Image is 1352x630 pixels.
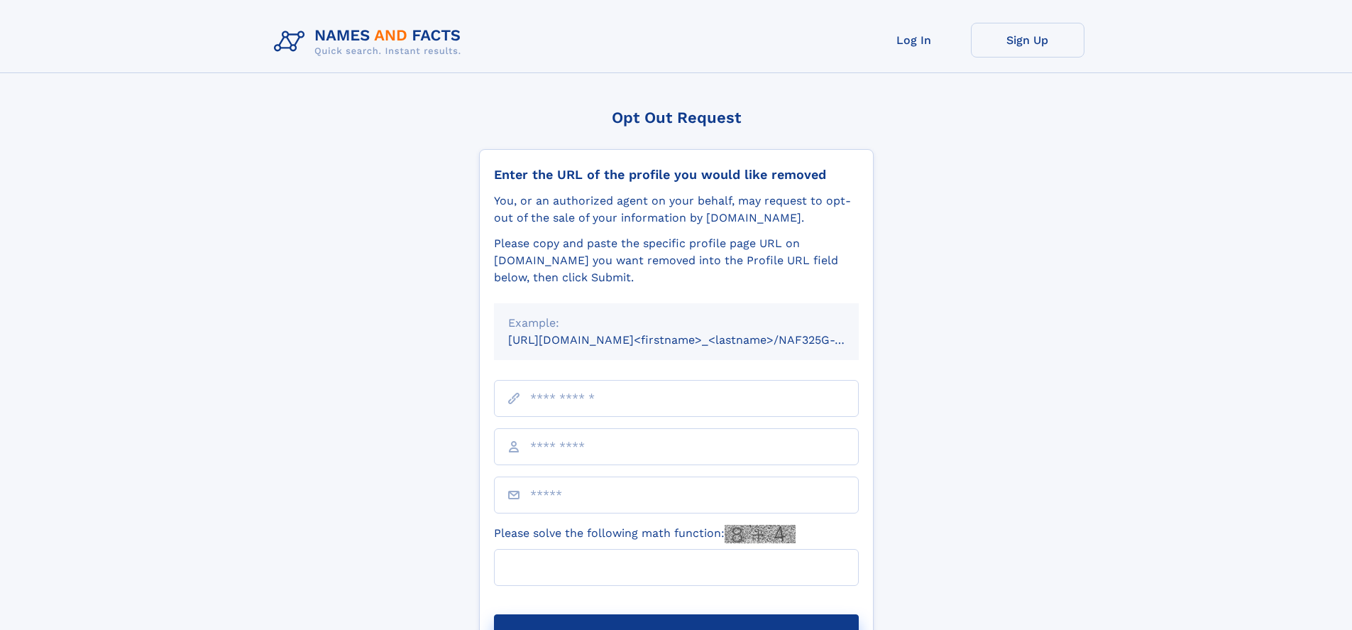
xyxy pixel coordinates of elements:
[494,192,859,227] div: You, or an authorized agent on your behalf, may request to opt-out of the sale of your informatio...
[494,167,859,183] div: Enter the URL of the profile you would like removed
[508,333,886,347] small: [URL][DOMAIN_NAME]<firstname>_<lastname>/NAF325G-xxxxxxxx
[508,315,845,332] div: Example:
[479,109,874,126] div: Opt Out Request
[971,23,1084,58] a: Sign Up
[857,23,971,58] a: Log In
[268,23,473,61] img: Logo Names and Facts
[494,525,796,543] label: Please solve the following math function:
[494,235,859,286] div: Please copy and paste the specific profile page URL on [DOMAIN_NAME] you want removed into the Pr...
